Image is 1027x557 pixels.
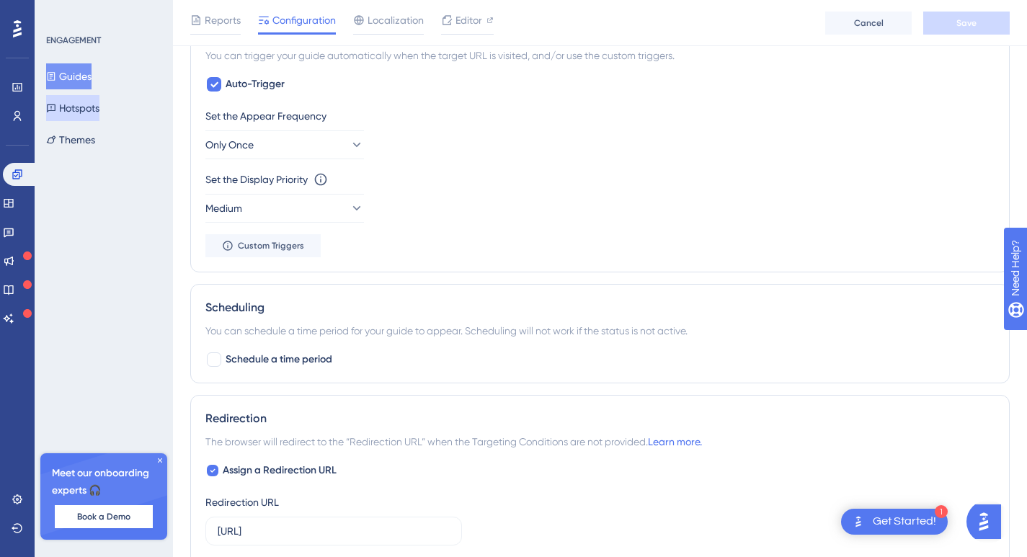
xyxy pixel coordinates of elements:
div: You can schedule a time period for your guide to appear. Scheduling will not work if the status i... [205,322,995,339]
button: Themes [46,127,95,153]
div: Set the Appear Frequency [205,107,995,125]
div: Get Started! [873,514,936,530]
span: Schedule a time period [226,351,332,368]
div: Redirection URL [205,494,279,511]
button: Custom Triggers [205,234,321,257]
span: Localization [368,12,424,29]
button: Only Once [205,130,364,159]
div: You can trigger your guide automatically when the target URL is visited, and/or use the custom tr... [205,47,995,64]
div: Redirection [205,410,995,427]
span: Reports [205,12,241,29]
span: Book a Demo [77,511,130,522]
button: Medium [205,194,364,223]
span: Editor [455,12,482,29]
button: Cancel [825,12,912,35]
iframe: UserGuiding AI Assistant Launcher [966,500,1010,543]
div: Scheduling [205,299,995,316]
span: Only Once [205,136,254,153]
div: Set the Display Priority [205,171,308,188]
a: Learn more. [648,436,702,447]
span: Meet our onboarding experts 🎧 [52,465,156,499]
button: Hotspots [46,95,99,121]
button: Book a Demo [55,505,153,528]
span: Assign a Redirection URL [223,462,337,479]
span: Medium [205,200,242,217]
div: ENGAGEMENT [46,35,101,46]
span: Auto-Trigger [226,76,285,93]
span: Configuration [272,12,336,29]
img: launcher-image-alternative-text [850,513,867,530]
span: Custom Triggers [238,240,304,251]
div: Open Get Started! checklist, remaining modules: 1 [841,509,948,535]
span: Need Help? [34,4,90,21]
span: The browser will redirect to the “Redirection URL” when the Targeting Conditions are not provided. [205,433,702,450]
input: https://www.example.com/ [218,523,450,539]
span: Save [956,17,977,29]
button: Guides [46,63,92,89]
div: 1 [935,505,948,518]
button: Save [923,12,1010,35]
span: Cancel [854,17,884,29]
